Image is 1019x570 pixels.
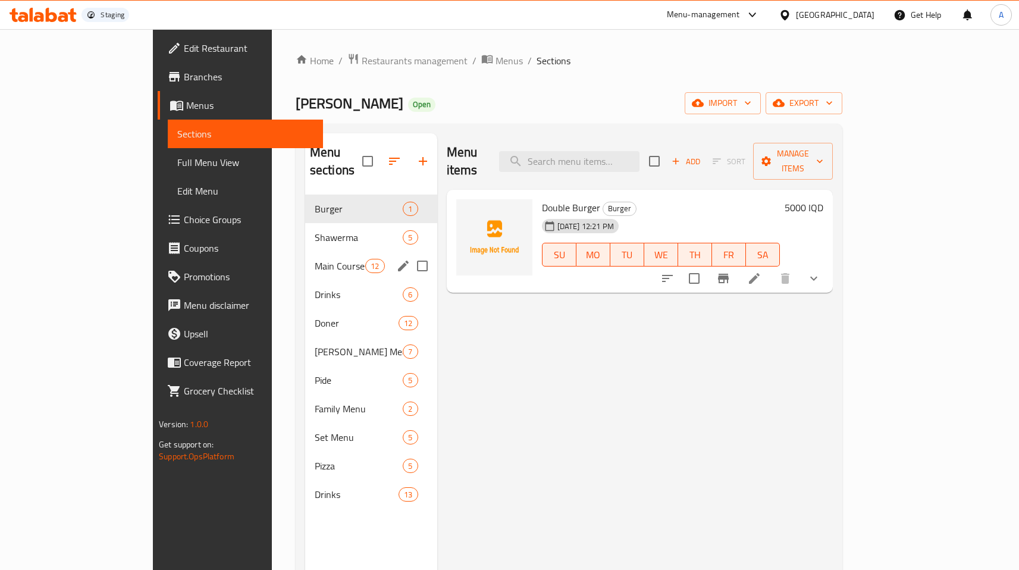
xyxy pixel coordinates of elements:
span: Sort sections [380,147,409,176]
div: items [399,487,418,502]
span: 1.0.0 [190,416,208,432]
button: Add section [409,147,437,176]
button: Branch-specific-item [709,264,738,293]
span: Burger [603,202,636,215]
div: Burger1 [305,195,437,223]
span: Upsell [184,327,313,341]
a: Full Menu View [168,148,323,177]
div: Doner12 [305,309,437,337]
span: 6 [403,289,417,300]
span: Select section first [705,152,753,171]
span: Choice Groups [184,212,313,227]
a: Choice Groups [158,205,323,234]
span: Doner [315,316,399,330]
button: edit [394,257,412,275]
span: Edit Menu [177,184,313,198]
svg: Show Choices [807,271,821,286]
li: / [528,54,532,68]
li: / [472,54,476,68]
span: Promotions [184,270,313,284]
a: Coupons [158,234,323,262]
div: items [365,259,384,273]
span: 13 [399,489,417,500]
span: WE [649,246,673,264]
span: Menus [186,98,313,112]
h2: Menu sections [310,143,362,179]
span: SA [751,246,775,264]
a: Upsell [158,320,323,348]
span: import [694,96,751,111]
div: Pide5 [305,366,437,394]
div: items [399,316,418,330]
div: items [403,402,418,416]
button: export [766,92,842,114]
span: Select section [642,149,667,174]
a: Coverage Report [158,348,323,377]
span: Restaurants management [362,54,468,68]
span: Menu disclaimer [184,298,313,312]
span: 12 [366,261,384,272]
a: Support.OpsPlatform [159,449,234,464]
span: Manage items [763,146,823,176]
a: Edit menu item [747,271,761,286]
button: TU [610,243,644,267]
span: Sections [177,127,313,141]
span: 12 [399,318,417,329]
span: Edit Restaurant [184,41,313,55]
div: Family Menu [315,402,403,416]
a: Restaurants management [347,53,468,68]
span: Select to update [682,266,707,291]
span: 5 [403,461,417,472]
span: Grocery Checklist [184,384,313,398]
span: Pizza [315,459,403,473]
div: Pide [315,373,403,387]
span: Version: [159,416,188,432]
span: Drinks [315,287,403,302]
div: items [403,202,418,216]
div: Open [408,98,435,112]
div: items [403,459,418,473]
h2: Menu items [447,143,485,179]
button: delete [771,264,799,293]
div: items [403,230,418,245]
span: 7 [403,346,417,358]
button: import [685,92,761,114]
div: Set Menu [315,430,403,444]
span: Branches [184,70,313,84]
span: 2 [403,403,417,415]
div: Staging [101,10,124,20]
div: Burger [603,202,637,216]
span: [PERSON_NAME] Meals [315,344,403,359]
span: 5 [403,432,417,443]
a: Promotions [158,262,323,291]
div: Set Menu5 [305,423,437,452]
button: Manage items [753,143,833,180]
button: show more [799,264,828,293]
span: Add item [667,152,705,171]
input: search [499,151,639,172]
span: Menus [496,54,523,68]
span: TH [683,246,707,264]
span: Select all sections [355,149,380,174]
a: Grocery Checklist [158,377,323,405]
span: [DATE] 12:21 PM [553,221,619,232]
button: WE [644,243,678,267]
div: items [403,373,418,387]
span: 1 [403,203,417,215]
span: 5 [403,375,417,386]
a: Sections [168,120,323,148]
span: Burger [315,202,403,216]
a: Branches [158,62,323,91]
div: Pizza5 [305,452,437,480]
div: Shawerma5 [305,223,437,252]
span: Double Burger [542,199,600,217]
span: Main Courses [315,259,365,273]
span: Shawerma [315,230,403,245]
span: Open [408,99,435,109]
span: SU [547,246,572,264]
a: Menu disclaimer [158,291,323,320]
span: export [775,96,833,111]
